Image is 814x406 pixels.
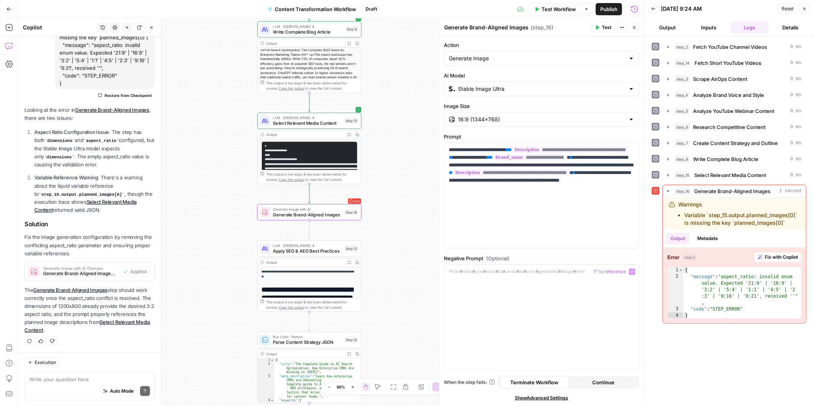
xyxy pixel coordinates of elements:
[668,313,683,319] div: 4
[84,139,119,143] code: aspect_ratio
[308,1,310,21] g: Edge from step_7 to step_8
[24,221,155,228] h2: Solution
[569,376,638,388] button: Continue
[344,118,358,124] div: Step 15
[45,139,75,143] code: dimensions
[674,91,690,99] span: step_4
[35,359,56,366] span: Execution
[693,139,778,147] span: Create Content Strategy and Outline
[674,187,691,195] span: step_16
[682,254,697,261] span: object
[765,254,798,261] span: Fix with Copilot
[257,21,361,93] div: LLM · [PERSON_NAME] 4Write Complete Blog ArticleStep 8Output<h1>AI Search Optimization: The Compl...
[592,23,615,32] button: Test
[266,132,343,137] div: Output
[790,172,801,179] span: 0 ms
[510,379,558,386] span: Terminate Workflow
[693,155,758,163] span: Write Complete Blog Article
[790,60,801,66] span: 0 ms
[273,28,343,35] span: Write Complete Blog Article
[458,85,625,93] input: Select a model
[663,198,806,323] div: 1 second
[515,395,568,401] span: Show Advanced Settings
[308,221,310,240] g: Edge from step_16 to step_12
[270,398,274,403] span: Toggle code folding, rows 4 through 15
[663,137,806,149] button: 0 ms
[600,5,617,13] span: Publish
[279,305,304,309] span: Copy the output
[684,211,800,227] li: Variable `step_15.output.planned_images[0]` is missing the key `planned_images[0]`
[273,339,342,346] span: Parse Content Strategy JSON
[130,268,147,275] span: Applied
[263,3,361,15] button: Content Transformation Workflow
[34,174,98,180] strong: Variable Reference Warning
[273,115,342,121] span: LLM · [PERSON_NAME] 4
[674,139,690,147] span: step_7
[24,233,155,257] p: Fix the image generation configuration by removing the conflicting aspect_ratio parameter and ens...
[663,41,806,53] button: 0 ms
[596,3,622,15] button: Publish
[444,379,495,386] span: When the step fails:
[344,337,358,343] div: Step 10
[674,107,690,115] span: step_5
[530,24,553,31] span: ( step_16 )
[663,105,806,117] button: 0 ms
[308,184,310,203] g: Edge from step_15 to step_16
[43,270,117,277] span: Generate Brand-Aligned Images (step_16)
[273,206,342,212] span: Generate Image with AI
[366,6,377,13] span: Draft
[444,72,639,79] label: AI Model
[663,89,806,101] button: 0 ms
[258,398,274,403] div: 4
[674,43,690,51] span: step_2
[666,233,690,244] button: Output
[790,108,801,114] span: 0 ms
[44,155,74,159] code: dimensions
[678,201,800,227] div: Warnings
[95,91,155,100] button: Restore from Checkpoint
[308,93,310,112] g: Edge from step_8 to step_15
[444,133,639,140] label: Prompt
[790,140,801,147] span: 0 ms
[790,92,801,98] span: 0 ms
[266,259,343,265] div: Output
[444,102,639,110] label: Image Size
[266,172,358,182] div: This output is too large & has been abbreviated for review. to view the full content.
[346,26,358,32] div: Step 8
[679,267,683,274] span: Toggle code folding, rows 1 through 4
[270,358,274,362] span: Toggle code folding, rows 1 through 251
[668,274,683,306] div: 2
[258,362,274,374] div: 2
[273,120,342,127] span: Select Relevant Media Content
[674,59,691,67] span: step_14
[273,24,343,29] span: LLM · [PERSON_NAME] 4
[75,107,149,113] a: Generate Brand-Aligned Images
[731,21,769,34] button: Logs
[693,75,747,83] span: Scrape AirOps Content
[694,187,770,195] span: Generate Brand-Aligned Images
[590,269,629,275] span: “/” to reference
[444,24,529,31] textarea: Generate Brand-Aligned Images
[266,80,358,91] div: This output is too large & has been abbreviated for review. to view the full content.
[273,211,342,218] span: Generate Brand-Aligned Images
[790,43,801,50] span: 0 ms
[668,306,683,313] div: 3
[693,107,774,115] span: Analyze YouTube Webinar Content
[120,267,150,277] button: Applied
[266,40,343,46] div: Output
[790,156,801,163] span: 0 ms
[667,253,679,261] strong: Error
[273,243,342,248] span: LLM · [PERSON_NAME] 4
[778,4,797,14] button: Reset
[602,24,611,31] span: Test
[674,155,690,163] span: step_8
[337,384,345,390] span: 88%
[275,5,356,13] span: Content Transformation Workflow
[754,252,801,262] button: Fix with Copilot
[486,255,509,262] span: (Optional)
[694,171,766,179] span: Select Relevant Media Content
[663,153,806,165] button: 0 ms
[257,332,361,403] div: Run Code · PythonParse Content Strategy JSONStep 10Output{ "title":"The Complete Guide to AI Sear...
[693,123,766,131] span: Research Competitive Content
[110,387,134,394] span: Auto Mode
